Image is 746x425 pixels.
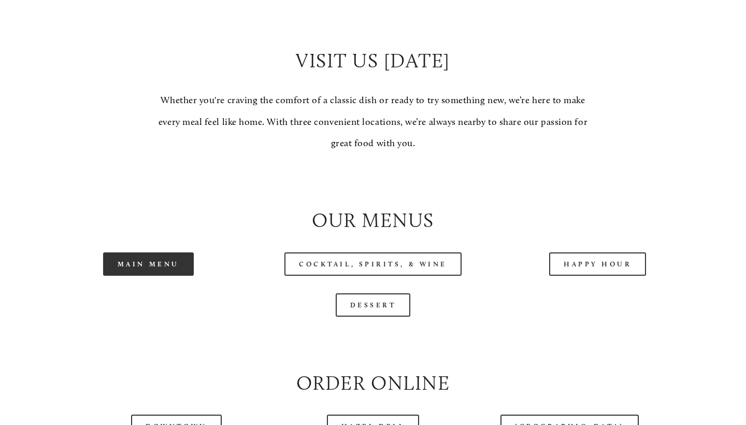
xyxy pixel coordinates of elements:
a: Happy Hour [549,252,647,276]
a: Main Menu [103,252,194,276]
a: Dessert [336,293,411,317]
p: Whether you're craving the comfort of a classic dish or ready to try something new, we’re here to... [157,90,589,154]
h2: Order Online [45,370,701,398]
h2: Our Menus [45,207,701,235]
a: Cocktail, Spirits, & Wine [284,252,462,276]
